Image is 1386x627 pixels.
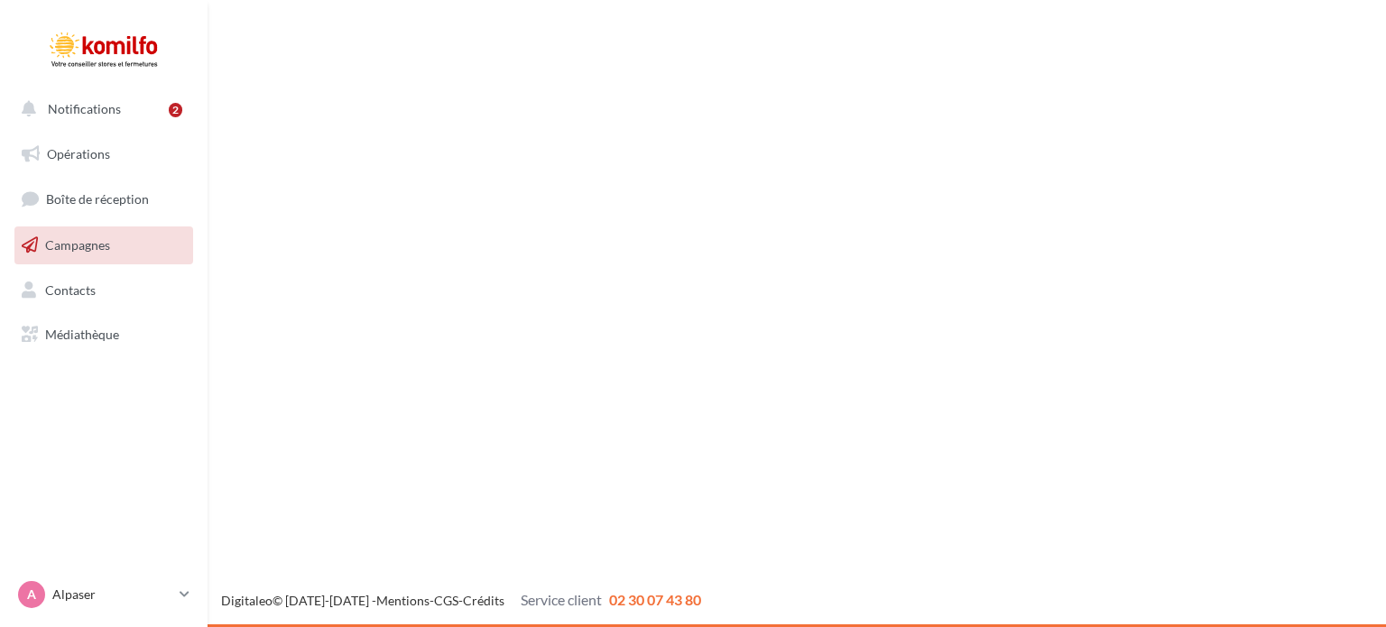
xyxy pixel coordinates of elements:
span: Médiathèque [45,327,119,342]
a: Contacts [11,272,197,309]
span: Notifications [48,101,121,116]
a: Opérations [11,135,197,173]
p: Alpaser [52,586,172,604]
a: Mentions [376,593,430,608]
span: A [27,586,36,604]
span: © [DATE]-[DATE] - - - [221,593,701,608]
span: Opérations [47,146,110,161]
button: Notifications 2 [11,90,189,128]
a: Campagnes [11,226,197,264]
span: Campagnes [45,237,110,253]
div: 2 [169,103,182,117]
span: Service client [521,591,602,608]
a: A Alpaser [14,577,193,612]
a: CGS [434,593,458,608]
span: Boîte de réception [46,191,149,207]
a: Médiathèque [11,316,197,354]
a: Digitaleo [221,593,273,608]
a: Boîte de réception [11,180,197,218]
span: Contacts [45,281,96,297]
a: Crédits [463,593,504,608]
span: 02 30 07 43 80 [609,591,701,608]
